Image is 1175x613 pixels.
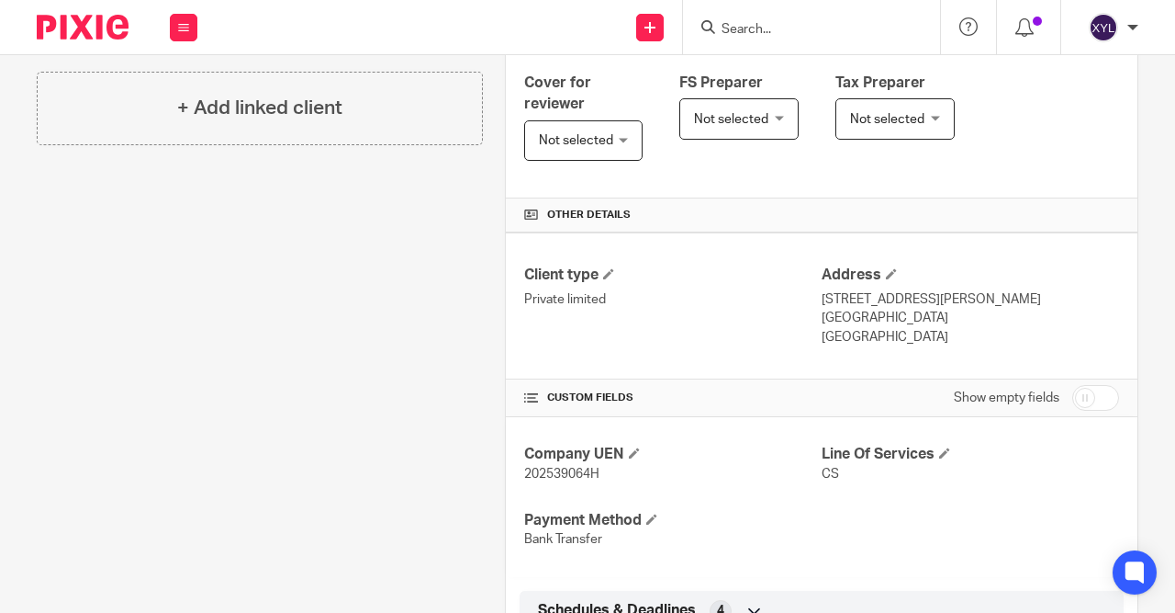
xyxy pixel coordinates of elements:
[524,391,822,405] h4: CUSTOM FIELDS
[177,94,342,122] h4: + Add linked client
[822,309,1119,327] p: [GEOGRAPHIC_DATA]
[1089,13,1118,42] img: svg%3E
[954,389,1059,407] label: Show empty fields
[524,445,822,464] h4: Company UEN
[835,75,925,90] span: Tax Preparer
[524,290,822,309] p: Private limited
[524,266,822,285] h4: Client type
[37,15,129,40] img: Pixie
[524,533,602,546] span: Bank Transfer
[850,113,924,126] span: Not selected
[822,468,839,481] span: CS
[524,75,591,111] span: Cover for reviewer
[547,208,631,222] span: Other details
[720,22,885,39] input: Search
[694,113,768,126] span: Not selected
[679,75,763,90] span: FS Preparer
[524,511,822,530] h4: Payment Method
[524,468,599,481] span: 202539064H
[822,290,1119,309] p: [STREET_ADDRESS][PERSON_NAME]
[539,134,613,147] span: Not selected
[822,266,1119,285] h4: Address
[822,328,1119,346] p: [GEOGRAPHIC_DATA]
[822,445,1119,464] h4: Line Of Services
